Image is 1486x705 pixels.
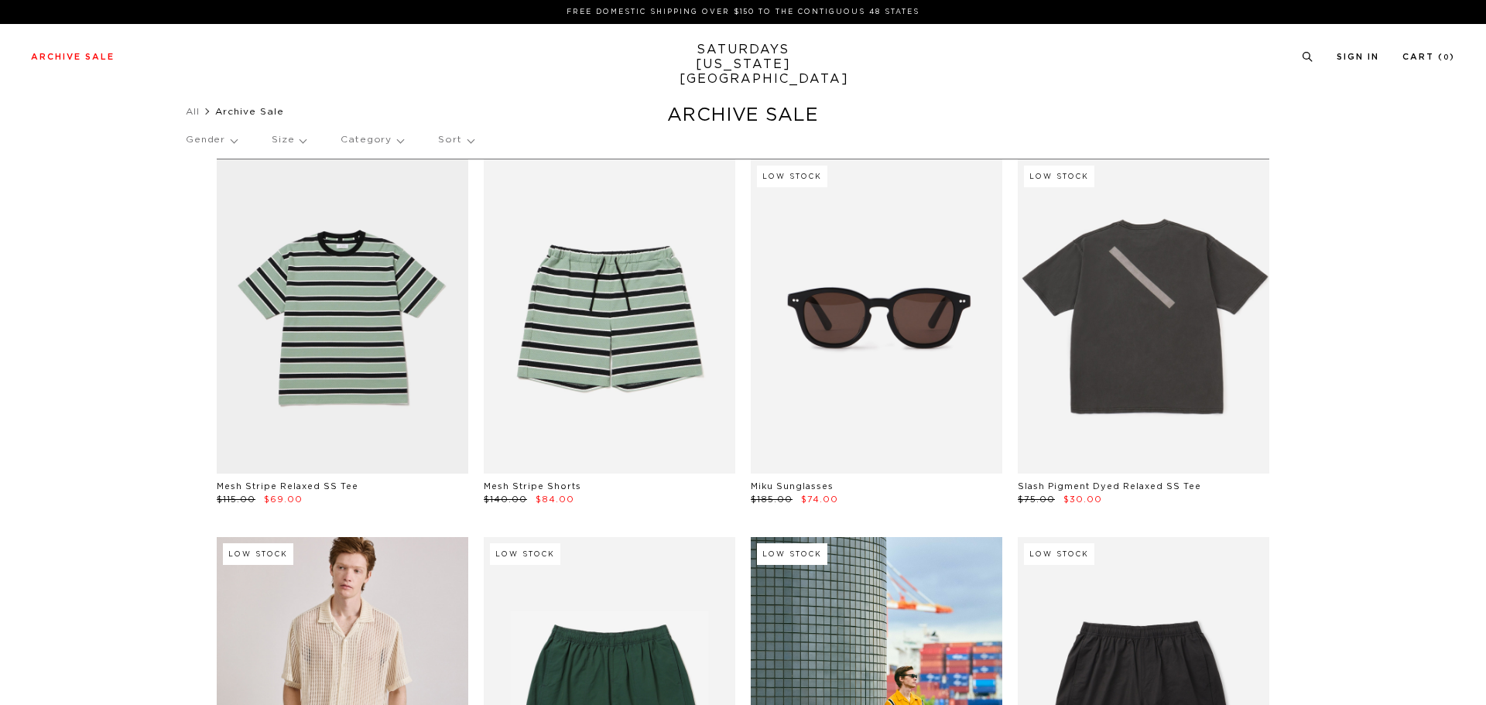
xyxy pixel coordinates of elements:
span: $75.00 [1018,495,1055,504]
div: Low Stock [757,166,827,187]
div: Low Stock [1024,166,1094,187]
a: All [186,107,200,116]
a: Cart (0) [1402,53,1455,61]
a: SATURDAYS[US_STATE][GEOGRAPHIC_DATA] [680,43,807,87]
p: Category [341,122,403,158]
span: $185.00 [751,495,793,504]
a: Slash Pigment Dyed Relaxed SS Tee [1018,482,1201,491]
a: Mesh Stripe Shorts [484,482,581,491]
p: FREE DOMESTIC SHIPPING OVER $150 TO THE CONTIGUOUS 48 STATES [37,6,1449,18]
span: $140.00 [484,495,527,504]
a: Sign In [1337,53,1379,61]
span: $115.00 [217,495,255,504]
small: 0 [1443,54,1450,61]
p: Size [272,122,306,158]
a: Mesh Stripe Relaxed SS Tee [217,482,358,491]
a: Miku Sunglasses [751,482,834,491]
p: Gender [186,122,237,158]
span: $30.00 [1063,495,1102,504]
span: Archive Sale [215,107,284,116]
div: Low Stock [757,543,827,565]
span: $74.00 [801,495,838,504]
span: $69.00 [264,495,303,504]
div: Low Stock [223,543,293,565]
div: Low Stock [1024,543,1094,565]
p: Sort [438,122,473,158]
a: Archive Sale [31,53,115,61]
span: $84.00 [536,495,574,504]
div: Low Stock [490,543,560,565]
